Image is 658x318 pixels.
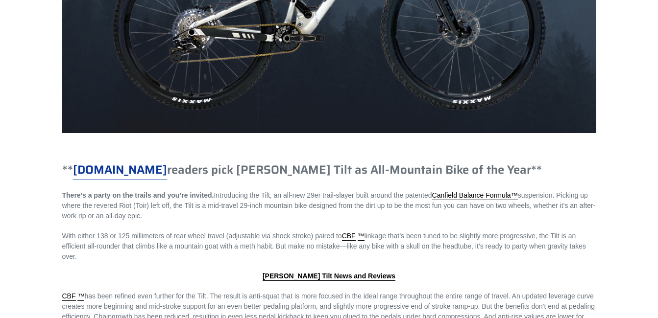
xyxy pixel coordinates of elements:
[77,292,84,301] a: ™
[62,232,586,260] span: With either 138 or 125 millimeters of rear wheel travel (adjustable via shock stroke) paired to l...
[62,191,596,220] span: Introducing the Tilt, an all-new 29er trail-slayer built around the patented suspension. Picking ...
[263,272,395,280] span: [PERSON_NAME] Tilt News and Reviews
[342,232,356,241] a: CBF
[358,232,365,241] a: ™
[62,191,214,199] span: There’s a party on the trails and you’re invited.
[62,292,76,301] a: CBF
[263,272,395,281] a: [PERSON_NAME] Tilt News and Reviews
[73,160,167,180] a: [DOMAIN_NAME]
[62,160,542,180] strong: ** readers pick [PERSON_NAME] Tilt as All-Mountain Bike of the Year**
[432,191,518,200] a: Canfield Balance Formula™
